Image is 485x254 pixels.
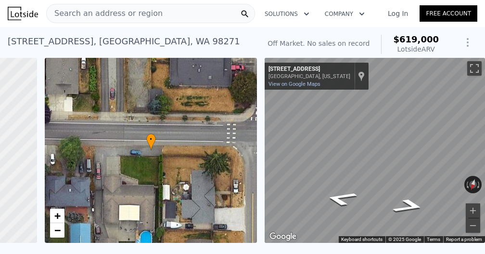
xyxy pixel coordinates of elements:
[268,81,320,87] a: View on Google Maps
[50,223,64,238] a: Zoom out
[446,237,482,242] a: Report a problem
[467,61,482,76] button: Toggle fullscreen view
[267,230,299,243] img: Google
[50,209,64,223] a: Zoom in
[268,73,350,80] div: [GEOGRAPHIC_DATA], [US_STATE]
[8,35,240,48] div: [STREET_ADDRESS] , [GEOGRAPHIC_DATA] , WA 98271
[420,5,477,22] a: Free Account
[268,66,350,73] div: [STREET_ADDRESS]
[341,236,383,243] button: Keyboard shortcuts
[146,135,156,144] span: •
[146,134,156,150] div: •
[376,9,420,18] a: Log In
[393,34,439,44] span: $619,000
[8,7,38,20] img: Lotside
[257,5,317,23] button: Solutions
[54,224,60,236] span: −
[265,58,485,243] div: Map
[267,230,299,243] a: Open this area in Google Maps (opens a new window)
[393,44,439,54] div: Lotside ARV
[265,58,485,243] div: Street View
[466,203,480,218] button: Zoom in
[458,33,477,52] button: Show Options
[358,71,365,81] a: Show location on map
[47,8,163,19] span: Search an address or region
[311,187,371,209] path: Go East, 116th St NE
[388,237,421,242] span: © 2025 Google
[317,5,372,23] button: Company
[466,218,480,233] button: Zoom out
[467,175,479,194] button: Reset the view
[379,195,439,217] path: Go West, 116th St NE
[464,176,470,193] button: Rotate counterclockwise
[268,39,370,48] div: Off Market. No sales on record
[54,210,60,222] span: +
[427,237,440,242] a: Terms (opens in new tab)
[476,176,482,193] button: Rotate clockwise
